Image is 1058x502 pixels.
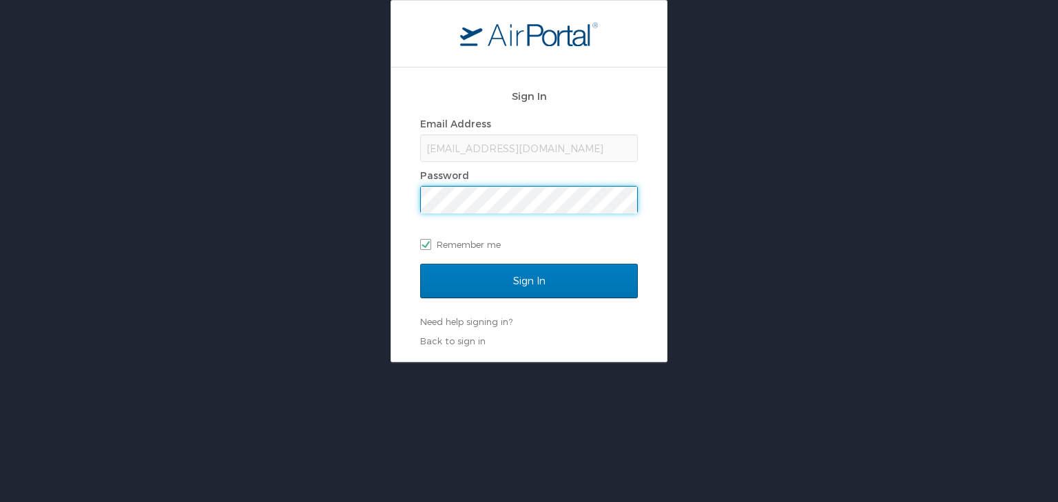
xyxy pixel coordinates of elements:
[420,169,469,181] label: Password
[420,264,638,298] input: Sign In
[460,21,598,46] img: logo
[420,118,491,129] label: Email Address
[420,88,638,104] h2: Sign In
[420,234,638,255] label: Remember me
[420,316,512,327] a: Need help signing in?
[420,335,486,346] a: Back to sign in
